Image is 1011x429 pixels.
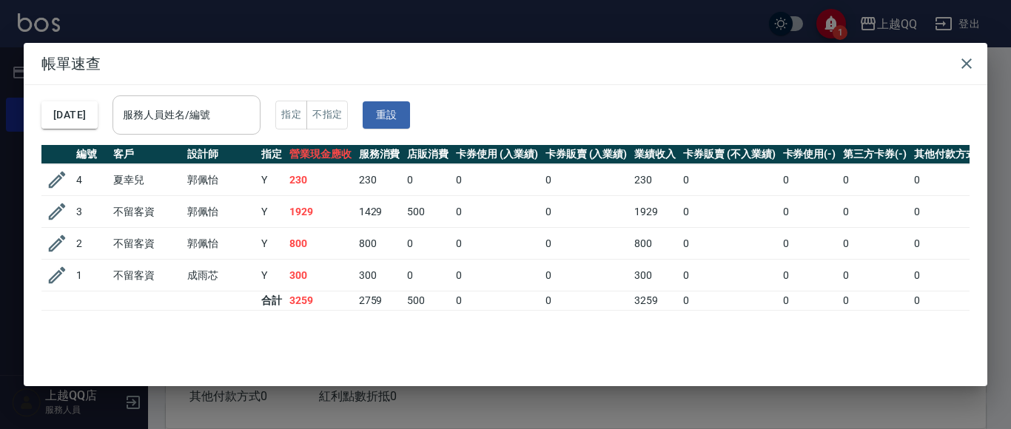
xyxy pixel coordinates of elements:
[779,260,840,291] td: 0
[910,145,992,164] th: 其他付款方式(-)
[679,196,779,228] td: 0
[839,164,910,196] td: 0
[631,196,679,228] td: 1929
[258,145,286,164] th: 指定
[258,228,286,260] td: Y
[110,196,184,228] td: 不留客資
[679,291,779,311] td: 0
[779,228,840,260] td: 0
[355,228,404,260] td: 800
[363,101,410,129] button: 重設
[110,228,184,260] td: 不留客資
[73,145,110,164] th: 編號
[258,291,286,311] td: 合計
[779,145,840,164] th: 卡券使用(-)
[910,196,992,228] td: 0
[403,164,452,196] td: 0
[679,145,779,164] th: 卡券販賣 (不入業績)
[110,260,184,291] td: 不留客資
[184,228,258,260] td: 郭佩怡
[452,260,542,291] td: 0
[679,164,779,196] td: 0
[403,228,452,260] td: 0
[839,291,910,311] td: 0
[184,196,258,228] td: 郭佩怡
[910,291,992,311] td: 0
[184,164,258,196] td: 郭佩怡
[542,228,631,260] td: 0
[910,228,992,260] td: 0
[73,260,110,291] td: 1
[286,145,355,164] th: 營業現金應收
[184,145,258,164] th: 設計師
[355,164,404,196] td: 230
[910,164,992,196] td: 0
[286,164,355,196] td: 230
[73,228,110,260] td: 2
[286,228,355,260] td: 800
[355,145,404,164] th: 服務消費
[452,228,542,260] td: 0
[542,145,631,164] th: 卡券販賣 (入業績)
[631,228,679,260] td: 800
[286,260,355,291] td: 300
[631,291,679,311] td: 3259
[631,145,679,164] th: 業績收入
[306,101,348,129] button: 不指定
[542,196,631,228] td: 0
[631,164,679,196] td: 230
[779,164,840,196] td: 0
[452,291,542,311] td: 0
[258,196,286,228] td: Y
[110,164,184,196] td: 夏幸兒
[631,260,679,291] td: 300
[452,145,542,164] th: 卡券使用 (入業績)
[403,291,452,311] td: 500
[286,196,355,228] td: 1929
[73,196,110,228] td: 3
[73,164,110,196] td: 4
[403,260,452,291] td: 0
[542,260,631,291] td: 0
[41,101,98,129] button: [DATE]
[542,164,631,196] td: 0
[839,228,910,260] td: 0
[184,260,258,291] td: 成雨芯
[839,196,910,228] td: 0
[110,145,184,164] th: 客戶
[24,43,987,84] h2: 帳單速查
[403,196,452,228] td: 500
[275,101,307,129] button: 指定
[355,196,404,228] td: 1429
[355,291,404,311] td: 2759
[452,164,542,196] td: 0
[839,260,910,291] td: 0
[779,196,840,228] td: 0
[452,196,542,228] td: 0
[258,164,286,196] td: Y
[679,260,779,291] td: 0
[355,260,404,291] td: 300
[403,145,452,164] th: 店販消費
[258,260,286,291] td: Y
[679,228,779,260] td: 0
[779,291,840,311] td: 0
[286,291,355,311] td: 3259
[910,260,992,291] td: 0
[839,145,910,164] th: 第三方卡券(-)
[542,291,631,311] td: 0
